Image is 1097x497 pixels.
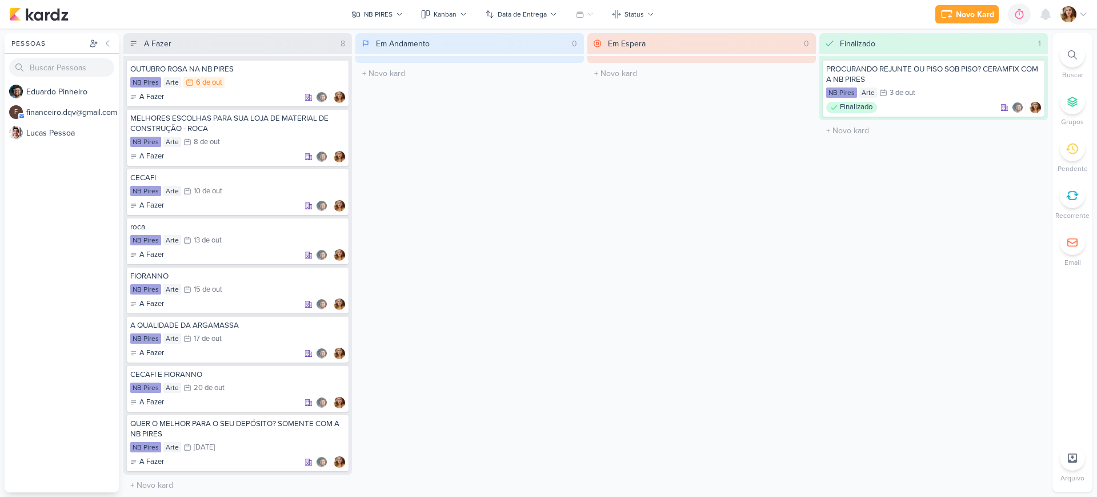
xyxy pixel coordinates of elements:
[316,151,327,162] img: Eduardo Pinheiro
[826,102,877,113] div: Finalizado
[1058,164,1088,174] p: Pendente
[139,249,164,261] p: A Fazer
[163,333,181,344] div: Arte
[1012,102,1023,113] img: Eduardo Pinheiro
[334,200,345,212] div: Responsável: Thaís Leite
[139,151,164,162] p: A Fazer
[139,200,164,212] p: A Fazer
[1052,42,1092,80] li: Ctrl + F
[334,200,345,212] img: Thaís Leite
[130,173,345,183] div: CECAFI
[840,38,875,50] div: Finalizado
[26,106,119,118] div: f i n a n c e i r o . d q v @ g m a i l . c o m
[9,7,69,21] img: kardz.app
[316,200,327,212] img: Eduardo Pinheiro
[163,383,181,393] div: Arte
[358,65,582,82] input: + Novo kard
[194,444,215,451] div: [DATE]
[935,5,999,23] button: Novo Kard
[26,127,119,139] div: L u c a s P e s s o a
[608,38,646,50] div: Em Espera
[163,442,181,452] div: Arte
[1030,102,1041,113] img: Thaís Leite
[130,456,164,468] div: A Fazer
[130,235,161,245] div: NB Pires
[163,186,181,196] div: Arte
[163,284,181,295] div: Arte
[194,335,222,343] div: 17 de out
[130,397,164,408] div: A Fazer
[1034,38,1046,50] div: 1
[196,79,222,86] div: 6 de out
[139,397,164,408] p: A Fazer
[9,126,23,140] img: Lucas Pessoa
[334,348,345,359] div: Responsável: Thaís Leite
[130,320,345,331] div: A QUALIDADE DA ARGAMASSA
[334,456,345,468] img: Thaís Leite
[590,65,814,82] input: + Novo kard
[316,200,330,212] div: Colaboradores: Eduardo Pinheiro
[130,442,161,452] div: NB Pires
[130,151,164,162] div: A Fazer
[890,89,915,97] div: 3 de out
[130,186,161,196] div: NB Pires
[334,397,345,408] img: Thaís Leite
[316,397,327,408] img: Eduardo Pinheiro
[194,286,222,293] div: 15 de out
[130,383,161,393] div: NB Pires
[822,122,1046,139] input: + Novo kard
[316,397,330,408] div: Colaboradores: Eduardo Pinheiro
[130,249,164,261] div: A Fazer
[376,38,430,50] div: Em Andamento
[826,64,1041,85] div: PROCURANDO REJUNTE OU PISO SOB PISO? CERAMFIX COM A NB PIRES
[859,88,877,98] div: Arte
[163,77,181,88] div: Arte
[130,113,345,134] div: MELHORES ESCOLHAS PARA SUA LOJA DE MATERIAL DE CONSTRUÇÃO - ROCA
[316,299,330,310] div: Colaboradores: Eduardo Pinheiro
[130,77,161,88] div: NB Pires
[9,85,23,98] img: Eduardo Pinheiro
[334,92,345,103] div: Responsável: Thaís Leite
[9,58,114,77] input: Buscar Pessoas
[9,105,23,119] div: financeiro.dqv@gmail.com
[316,249,330,261] div: Colaboradores: Eduardo Pinheiro
[334,92,345,103] img: Thaís Leite
[334,456,345,468] div: Responsável: Thaís Leite
[139,92,164,103] p: A Fazer
[334,151,345,162] img: Thaís Leite
[130,137,161,147] div: NB Pires
[316,299,327,310] img: Eduardo Pinheiro
[826,88,857,98] div: NB Pires
[130,369,345,380] div: CECAFI E FIORANNO
[26,86,119,98] div: E d u a r d o P i n h e i r o
[799,38,814,50] div: 0
[1061,117,1084,127] p: Grupos
[956,9,994,21] div: Novo Kard
[130,64,345,74] div: OUTUBRO ROSA NA NB PIRES
[194,237,222,244] div: 13 de out
[163,235,181,245] div: Arte
[1062,70,1083,80] p: Buscar
[1055,210,1090,221] p: Recorrente
[194,384,225,392] div: 20 de out
[316,348,330,359] div: Colaboradores: Eduardo Pinheiro
[334,397,345,408] div: Responsável: Thaís Leite
[130,271,345,281] div: FIORANNO
[567,38,582,50] div: 0
[139,348,164,359] p: A Fazer
[334,348,345,359] img: Thaís Leite
[316,456,330,468] div: Colaboradores: Eduardo Pinheiro
[334,299,345,310] div: Responsável: Thaís Leite
[336,38,350,50] div: 8
[144,38,171,50] div: A Fazer
[316,456,327,468] img: Eduardo Pinheiro
[130,200,164,212] div: A Fazer
[1030,102,1041,113] div: Responsável: Thaís Leite
[316,249,327,261] img: Eduardo Pinheiro
[130,419,345,439] div: QUER O MELHOR PARA O SEU DEPÓSITO? SOMENTE COM A NB PIRES
[1064,257,1081,268] p: Email
[1060,473,1084,483] p: Arquivo
[316,348,327,359] img: Eduardo Pinheiro
[334,249,345,261] div: Responsável: Thaís Leite
[334,151,345,162] div: Responsável: Thaís Leite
